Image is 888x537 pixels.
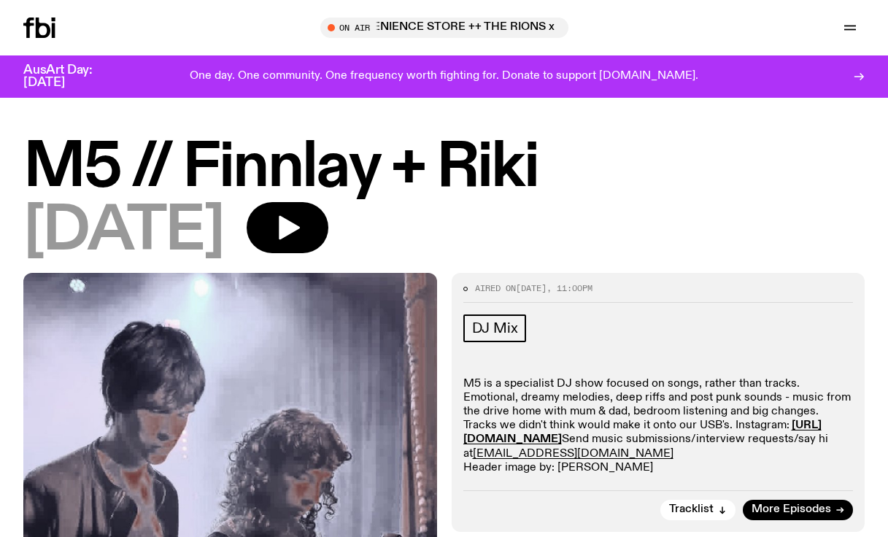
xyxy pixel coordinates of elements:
span: Aired on [475,282,516,294]
span: [DATE] [23,202,223,261]
a: More Episodes [743,500,853,520]
p: M5 is a specialist DJ show focused on songs, rather than tracks. Emotional, dreamy melodies, deep... [463,377,854,475]
h3: AusArt Day: [DATE] [23,64,117,89]
a: DJ Mix [463,314,527,342]
a: [EMAIL_ADDRESS][DOMAIN_NAME] [473,448,673,460]
span: More Episodes [752,504,831,515]
button: On AirCONVENIENCE STORE ++ THE RIONS x [DATE] Arvos [320,18,568,38]
span: , 11:00pm [547,282,592,294]
span: Tracklist [669,504,714,515]
span: [DATE] [516,282,547,294]
h1: M5 // Finnlay + Riki [23,139,865,198]
p: One day. One community. One frequency worth fighting for. Donate to support [DOMAIN_NAME]. [190,70,698,83]
button: Tracklist [660,500,736,520]
span: DJ Mix [472,320,518,336]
